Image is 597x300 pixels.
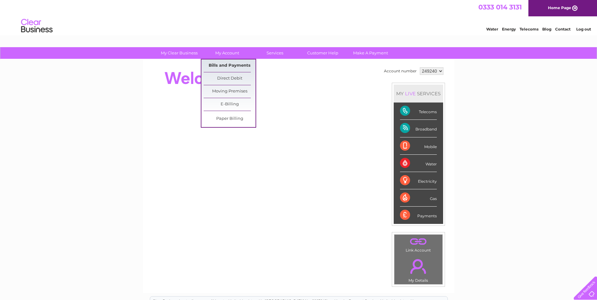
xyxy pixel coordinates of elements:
[204,113,256,125] a: Paper Billing
[576,27,591,31] a: Log out
[478,3,522,11] a: 0333 014 3131
[542,27,551,31] a: Blog
[400,103,437,120] div: Telecoms
[400,189,437,207] div: Gas
[153,47,205,59] a: My Clear Business
[297,47,349,59] a: Customer Help
[345,47,397,59] a: Make A Payment
[396,236,441,247] a: .
[400,207,437,224] div: Payments
[520,27,538,31] a: Telecoms
[204,72,256,85] a: Direct Debit
[555,27,571,31] a: Contact
[201,47,253,59] a: My Account
[400,137,437,155] div: Mobile
[400,120,437,137] div: Broadband
[382,66,418,76] td: Account number
[204,85,256,98] a: Moving Premises
[249,47,301,59] a: Services
[394,254,443,285] td: My Details
[204,59,256,72] a: Bills and Payments
[396,255,441,277] a: .
[21,16,53,36] img: logo.png
[502,27,516,31] a: Energy
[400,155,437,172] div: Water
[204,98,256,111] a: E-Billing
[400,172,437,189] div: Electricity
[486,27,498,31] a: Water
[150,3,448,31] div: Clear Business is a trading name of Verastar Limited (registered in [GEOGRAPHIC_DATA] No. 3667643...
[404,91,417,97] div: LIVE
[394,85,443,103] div: MY SERVICES
[394,234,443,254] td: Link Account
